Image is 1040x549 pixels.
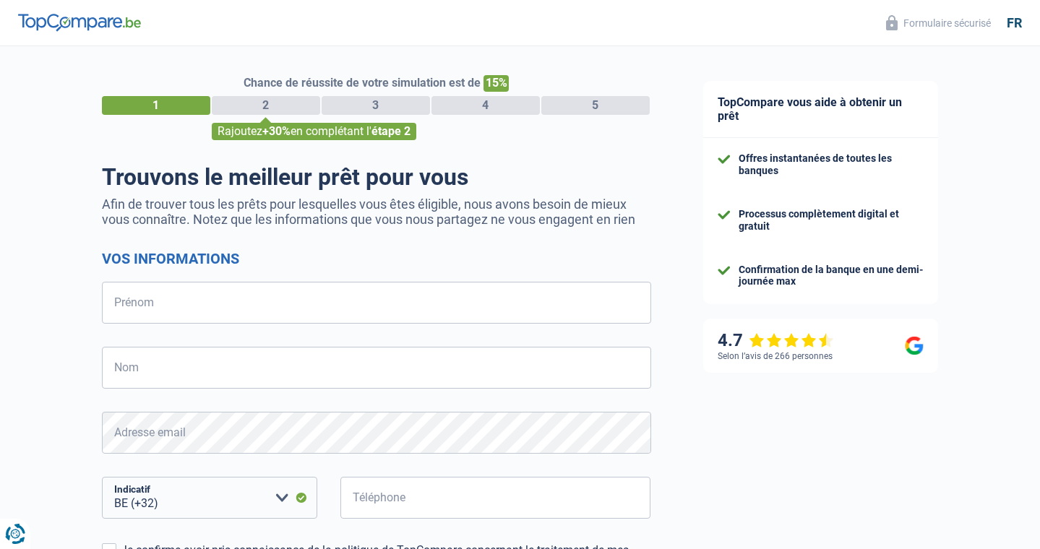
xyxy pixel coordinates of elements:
img: TopCompare Logo [18,14,141,31]
div: Confirmation de la banque en une demi-journée max [739,264,924,288]
span: 15% [484,75,509,92]
div: fr [1007,15,1022,31]
div: Offres instantanées de toutes les banques [739,152,924,177]
h1: Trouvons le meilleur prêt pour vous [102,163,651,191]
div: 1 [102,96,210,115]
div: 4 [431,96,540,115]
input: 401020304 [340,477,651,519]
button: Formulaire sécurisé [877,11,1000,35]
div: 4.7 [718,330,834,351]
div: 5 [541,96,650,115]
div: Processus complètement digital et gratuit [739,208,924,233]
div: 2 [212,96,320,115]
div: 3 [322,96,430,115]
div: Selon l’avis de 266 personnes [718,351,833,361]
h2: Vos informations [102,250,651,267]
p: Afin de trouver tous les prêts pour lesquelles vous êtes éligible, nous avons besoin de mieux vou... [102,196,651,227]
span: Chance de réussite de votre simulation est de [244,76,481,90]
div: TopCompare vous aide à obtenir un prêt [703,81,938,138]
span: +30% [262,124,291,138]
div: Rajoutez en complétant l' [212,123,416,140]
span: étape 2 [371,124,411,138]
